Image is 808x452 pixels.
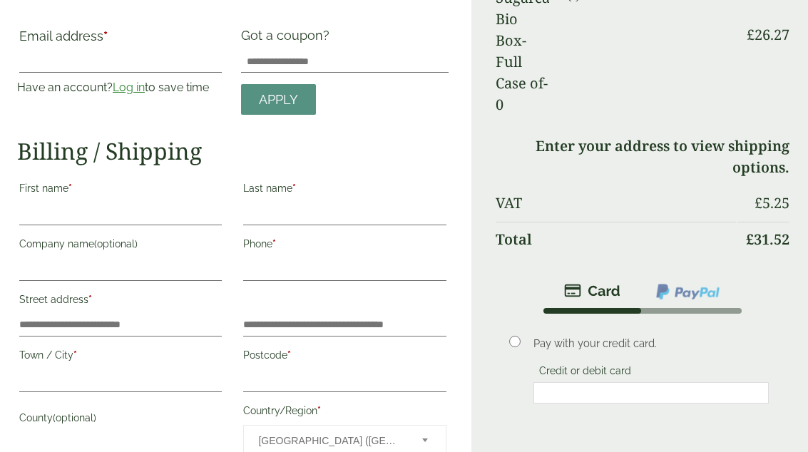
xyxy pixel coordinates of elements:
abbr: required [73,349,77,361]
th: Total [496,222,736,257]
abbr: required [68,183,72,194]
span: (optional) [94,238,138,250]
label: Country/Region [243,401,446,425]
abbr: required [317,405,321,416]
img: stripe.png [564,282,620,299]
label: Street address [19,289,222,314]
label: Email address [19,30,222,50]
bdi: 26.27 [747,25,789,44]
abbr: required [88,294,92,305]
p: Have an account? to save time [17,79,224,96]
span: £ [746,230,754,249]
abbr: required [287,349,291,361]
p: Pay with your credit card. [533,336,769,351]
label: Phone [243,234,446,258]
span: Apply [259,92,298,108]
iframe: Secure card payment input frame [538,386,765,399]
label: Postcode [243,345,446,369]
label: County [19,408,222,432]
bdi: 5.25 [755,193,789,212]
label: Got a coupon? [241,28,335,50]
bdi: 31.52 [746,230,789,249]
img: ppcp-gateway.png [655,282,721,301]
label: Town / City [19,345,222,369]
td: Enter your address to view shipping options. [496,129,789,185]
a: Log in [113,81,145,94]
abbr: required [292,183,296,194]
label: Company name [19,234,222,258]
label: First name [19,178,222,202]
label: Credit or debit card [533,365,637,381]
abbr: required [103,29,108,43]
abbr: required [272,238,276,250]
label: Last name [243,178,446,202]
span: (optional) [53,412,96,423]
h2: Billing / Shipping [17,138,449,165]
span: £ [755,193,762,212]
span: £ [747,25,755,44]
th: VAT [496,186,736,220]
a: Apply [241,84,316,115]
